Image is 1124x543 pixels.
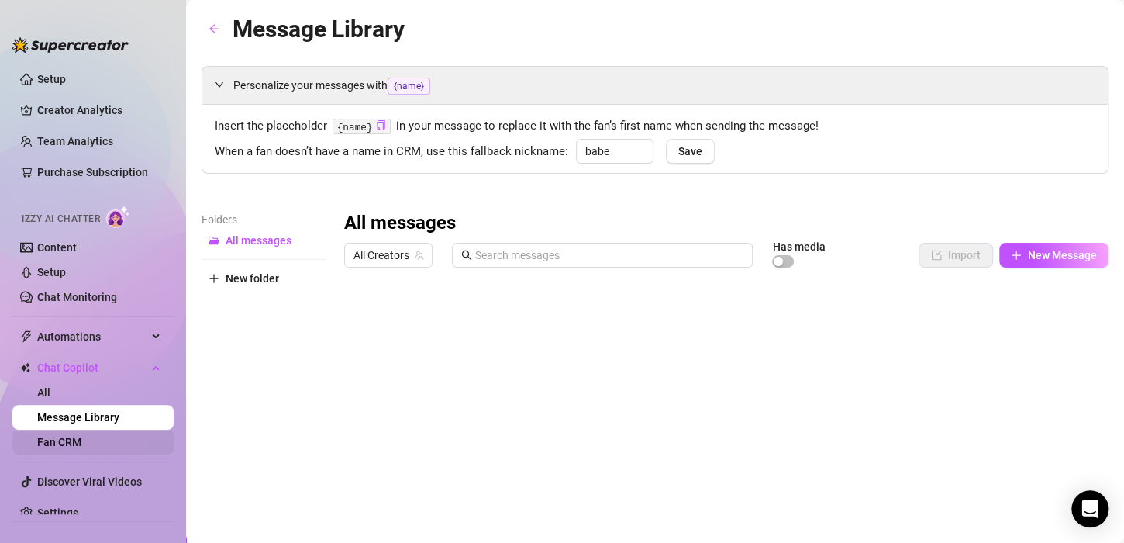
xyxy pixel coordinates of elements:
span: plus [1011,250,1022,261]
span: plus [209,273,219,284]
span: All Creators [353,244,423,267]
span: arrow-left [209,23,219,34]
h3: All messages [344,211,456,236]
span: expanded [215,80,224,89]
span: When a fan doesn’t have a name in CRM, use this fallback nickname: [215,143,568,161]
div: Open Intercom Messenger [1071,490,1108,527]
button: New Message [999,243,1108,268]
a: Settings [37,507,78,519]
div: Personalize your messages with{name} [202,67,1108,104]
span: All messages [226,234,291,247]
span: {name} [388,78,430,95]
img: AI Chatter [106,206,130,228]
span: Insert the placeholder in your message to replace it with the fan’s first name when sending the m... [215,117,1095,136]
a: Fan CRM [37,436,81,448]
button: Click to Copy [376,120,386,132]
article: Has media [772,242,825,251]
span: team [415,251,424,260]
article: Message Library [233,11,405,47]
a: Purchase Subscription [37,160,161,185]
span: New Message [1028,249,1097,261]
a: Team Analytics [37,135,113,147]
a: Setup [37,73,66,85]
article: Folders [202,211,326,228]
img: Chat Copilot [20,362,30,373]
a: Content [37,241,77,254]
span: New folder [226,272,279,285]
span: search [461,250,472,261]
span: thunderbolt [20,330,33,343]
span: Izzy AI Chatter [22,212,100,227]
span: copy [376,120,386,130]
a: Message Library [37,411,119,424]
a: Chat Monitoring [37,291,117,303]
a: Setup [37,266,66,278]
button: All messages [202,228,326,253]
code: {name} [333,119,391,135]
span: Chat Copilot [37,355,147,380]
a: Discover Viral Videos [37,476,142,488]
button: Save [666,139,715,164]
span: Save [678,145,702,157]
span: folder-open [209,235,219,246]
img: logo-BBDzfeDw.svg [12,37,129,53]
a: All [37,386,50,399]
input: Search messages [475,247,743,264]
button: Import [919,243,993,268]
a: Creator Analytics [37,98,161,123]
span: Personalize your messages with [233,77,1095,95]
button: New folder [202,266,326,291]
span: Automations [37,324,147,349]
